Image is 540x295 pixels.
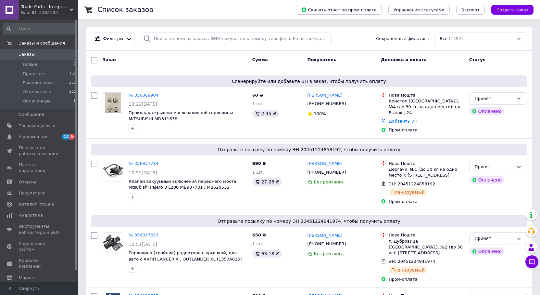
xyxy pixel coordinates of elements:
div: Конотоп ([GEOGRAPHIC_DATA].), №4 (до 30 кг на одно место): пл. Рынок , 24 [389,98,464,116]
span: Панель управления [19,162,60,174]
button: Управление статусами [388,5,450,15]
div: Нова Пошта [389,92,464,98]
button: Экспорт [456,5,485,15]
input: Поиск [3,23,77,34]
a: Создать заказ [485,7,534,12]
img: Фото товару [103,164,123,178]
span: Без рейтинга [314,180,344,184]
span: 60 ₴ [252,93,263,98]
span: Принятые [23,71,45,77]
span: Отмененные [23,89,51,95]
span: Скачать отчет по пром-оплате [301,7,377,13]
a: № 356837784 [129,161,158,166]
span: Сумма [252,57,268,62]
span: 690 ₴ [252,161,266,166]
span: Инструменты вебмастера и SEO [19,223,60,235]
span: Заказы [19,51,35,57]
span: Выполненные [23,80,54,86]
img: Фото товару [105,93,121,113]
span: Кошелек компании [19,258,60,269]
span: 1 шт. [252,101,264,106]
a: Прокладка крышки маслозаливной горловины MITSUBISHI MD311638 [129,110,233,121]
span: 13:22[DATE] [129,101,157,107]
a: Фото товару [103,232,123,253]
span: 9 [69,134,75,140]
span: 14 [62,134,69,140]
a: № 356837653 [129,233,158,237]
div: Дергачи, №1 (до 30 кг на одно место ): [STREET_ADDRESS] [389,167,464,178]
span: Заказ [103,57,117,62]
div: Пром-оплата [389,127,464,133]
span: Новые [23,61,37,67]
a: Добавить ЭН [389,119,417,124]
span: Показатели работы компании [19,145,60,157]
span: Управление статусами [394,7,445,12]
div: [PHONE_NUMBER] [306,100,347,108]
div: Планируемый [389,188,427,196]
div: Пром-оплата [389,276,464,282]
div: Нова Пошта [389,232,464,238]
span: 6 [74,98,76,104]
span: Trade-Parts - Інтернет магазин автозапчастин [21,4,70,10]
span: Каталог ProSale [19,201,54,207]
div: г. Дубровица ([GEOGRAPHIC_DATA].), №2 (до 30 кг): [STREET_ADDRESS] [389,238,464,256]
div: Оплачено [469,248,504,255]
span: Сгенерируйте или добавьте ЭН в заказ, чтобы получить оплату [94,78,524,85]
button: Создать заказ [491,5,534,15]
span: Маркет [19,275,35,281]
span: Оплаченные [23,98,51,104]
span: (1392) [449,36,463,41]
span: Статус [469,57,485,62]
span: ЭН: 20451224858192 [389,181,435,186]
span: Сообщения [19,112,44,117]
span: Товары и услуги [19,123,56,129]
div: Нова Пошта [389,161,464,167]
span: Экспорт [461,7,480,12]
div: Принят [475,95,514,102]
div: Принят [475,235,514,242]
a: Клапан вакуумный включения переднего моста Mtsubishi Pajero 3 L200 MB937731 / MB620532 [129,179,236,190]
div: 27.26 ₴ [252,178,282,186]
span: Заказы и сообщения [19,40,65,46]
a: Фото товару [103,161,123,181]
h1: Список заказов [97,6,153,14]
span: 650 ₴ [252,233,266,237]
div: [PHONE_NUMBER] [306,168,347,177]
span: 0 [74,61,76,67]
span: Отправьте посылку по номеру ЭН 20451224858192, чтобы получить оплату [94,146,524,153]
span: 301 [69,89,76,95]
span: Покупатель [308,57,336,62]
span: Доставка и оплата [381,57,427,62]
span: 10:51[DATE] [129,242,157,247]
span: Отправьте посылку по номеру ЭН 20451224941974, чтобы получить оплату [94,218,524,224]
div: Оплачено [469,107,504,115]
button: Скачать отчет по пром-оплате [296,5,382,15]
span: 10:52[DATE] [129,170,157,175]
div: 63.18 ₴ [252,250,282,258]
span: Уведомления [19,134,48,140]
div: [PHONE_NUMBER] [306,240,347,248]
div: Планируемый [389,266,427,274]
span: 100% [314,111,326,116]
a: Фото товару [103,92,123,113]
span: 355 [69,80,76,86]
span: Отзывы [19,179,36,185]
div: 2.45 ₴ [252,110,279,117]
div: Оплачено [469,176,504,184]
a: Горловина (тройник) радиатора с крышкой, для авто с АКПП LANCER X , OUTLANDER XL (1350A015) [129,250,242,261]
button: Чат с покупателем [525,255,538,268]
input: Поиск по номеру заказа, ФИО покупателя, номеру телефона, Email, номеру накладной [141,33,332,45]
span: Управление сайтом [19,241,60,252]
span: Без рейтинга [314,251,344,256]
span: 1 шт. [252,241,264,246]
a: [PERSON_NAME] [308,233,343,239]
div: Пром-оплата [389,199,464,205]
span: Создать заказ [496,7,528,12]
a: [PERSON_NAME] [308,161,343,167]
span: 730 [69,71,76,77]
span: Аналитика [19,212,43,218]
div: Принят [475,164,514,170]
span: ЭН: 20451224941974 [389,259,435,264]
span: 1 шт. [252,170,264,175]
